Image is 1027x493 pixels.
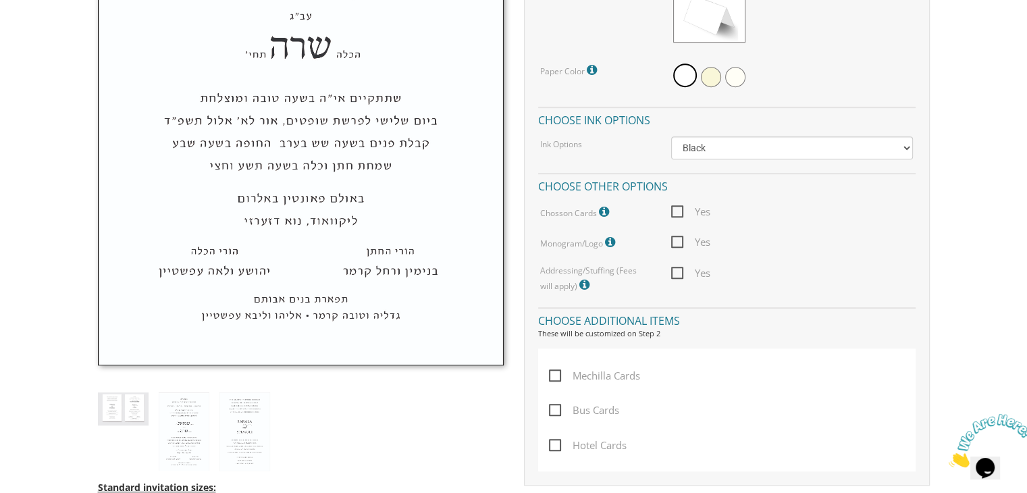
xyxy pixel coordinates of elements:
iframe: chat widget [943,409,1027,473]
img: style8_thumb.jpg [98,392,149,425]
img: style8_eng.jpg [219,392,270,471]
h4: Choose additional items [538,307,916,331]
label: Addressing/Stuffing (Fees will apply) [540,265,651,294]
h4: Choose other options [538,173,916,197]
label: Paper Color [540,61,600,79]
label: Monogram/Logo [540,234,618,251]
span: Hotel Cards [549,437,627,454]
span: Yes [671,203,710,220]
label: Ink Options [540,138,582,150]
span: Yes [671,265,710,282]
span: Mechilla Cards [549,367,640,384]
span: Bus Cards [549,402,619,419]
span: Yes [671,234,710,251]
h4: Choose ink options [538,107,916,130]
img: style8_heb.jpg [159,392,209,471]
img: Chat attention grabber [5,5,89,59]
label: Chosson Cards [540,203,612,221]
div: These will be customized on Step 2 [538,328,916,339]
